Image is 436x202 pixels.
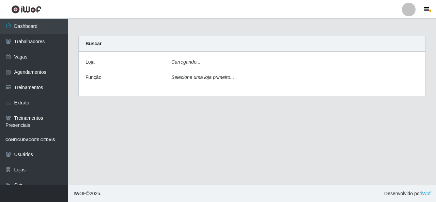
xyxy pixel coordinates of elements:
[74,190,102,197] span: © 2025 .
[171,74,234,80] i: Selecione uma loja primeiro...
[85,58,94,66] label: Loja
[85,74,102,81] label: Função
[421,191,431,196] a: iWof
[11,5,42,14] img: CoreUI Logo
[74,191,86,196] span: IWOF
[384,190,431,197] span: Desenvolvido por
[85,41,102,46] strong: Buscar
[171,59,201,65] i: Carregando...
